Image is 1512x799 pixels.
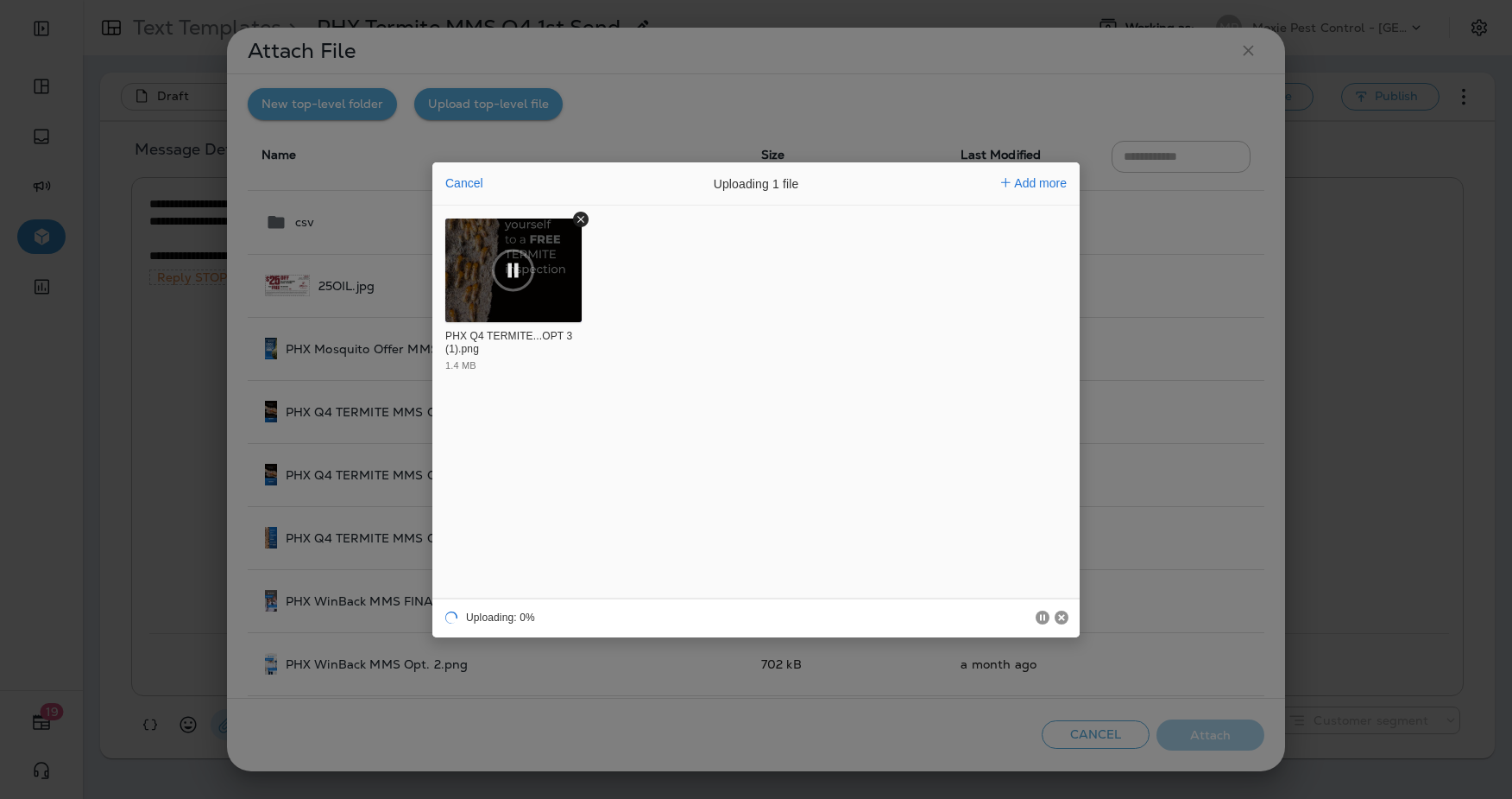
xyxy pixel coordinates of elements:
[445,330,577,357] div: PHX Q4 TERMITE MMS OPT 3 (1).png
[573,212,589,227] button: Remove file
[1036,611,1049,625] button: Pause
[489,246,537,294] button: Pause upload
[627,162,885,206] div: Uploading 1 file
[432,598,538,637] div: Uploading
[445,361,476,371] div: 1.4 MB
[1014,176,1067,190] span: Add more
[466,612,535,623] div: Uploading: 0%
[1055,611,1068,625] button: Cancel
[994,171,1074,195] button: Add more files
[440,171,488,195] button: Cancel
